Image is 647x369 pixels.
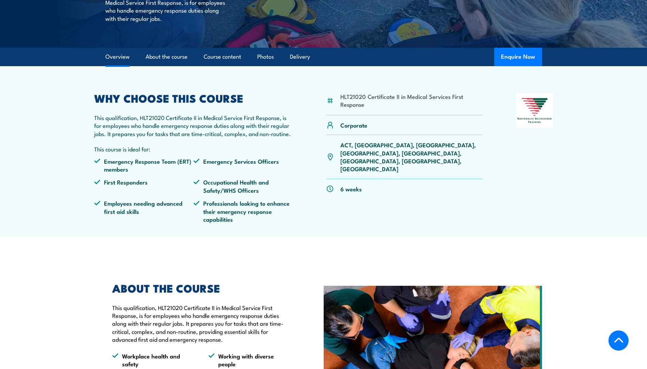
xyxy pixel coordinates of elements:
li: Professionals looking to enhance their emergency response capabilities [193,199,293,223]
h2: WHY CHOOSE THIS COURSE [94,93,293,103]
p: 6 weeks [340,185,362,193]
li: Working with diverse people [208,352,292,368]
a: About the course [146,48,188,66]
li: Occupational Health and Safety/WHS Officers [193,178,293,194]
h2: ABOUT THE COURSE [112,283,292,293]
p: This qualification, HLT21020 Certificate II in Medical Service First Response, is for employees w... [112,304,292,343]
p: ACT, [GEOGRAPHIC_DATA], [GEOGRAPHIC_DATA], [GEOGRAPHIC_DATA], [GEOGRAPHIC_DATA], [GEOGRAPHIC_DATA... [340,141,483,173]
li: Workplace health and safety [112,352,196,368]
p: This course is ideal for: [94,145,293,153]
a: Photos [257,48,274,66]
li: Emergency Services Officers [193,157,293,173]
button: Enquire Now [494,48,542,66]
a: Course content [204,48,241,66]
img: Nationally Recognised Training logo. [516,93,553,128]
li: Emergency Response Team (ERT) members [94,157,194,173]
p: This qualification, HLT21020 Certificate II in Medical Service First Response, is for employees w... [94,114,293,137]
a: Delivery [290,48,310,66]
li: First Responders [94,178,194,194]
p: Corporate [340,121,367,129]
a: Overview [105,48,130,66]
li: HLT21020 Certificate II in Medical Services First Response [340,92,483,108]
li: Employees needing advanced first aid skills [94,199,194,223]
